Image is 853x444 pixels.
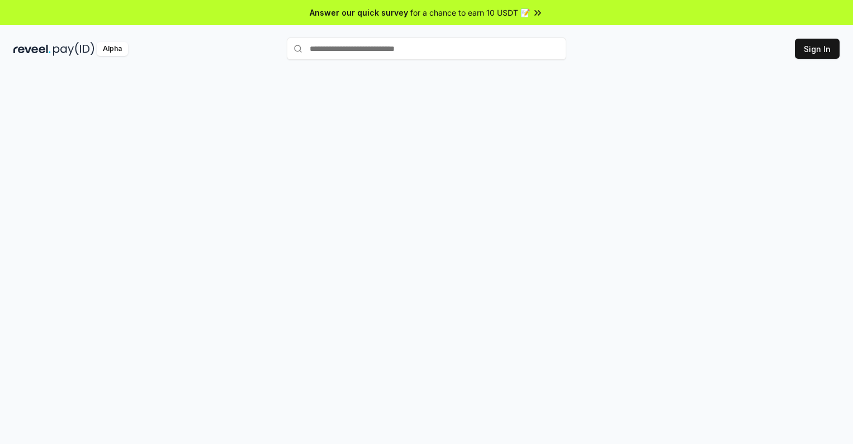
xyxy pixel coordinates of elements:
[97,42,128,56] div: Alpha
[410,7,530,18] span: for a chance to earn 10 USDT 📝
[53,42,94,56] img: pay_id
[795,39,840,59] button: Sign In
[13,42,51,56] img: reveel_dark
[310,7,408,18] span: Answer our quick survey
